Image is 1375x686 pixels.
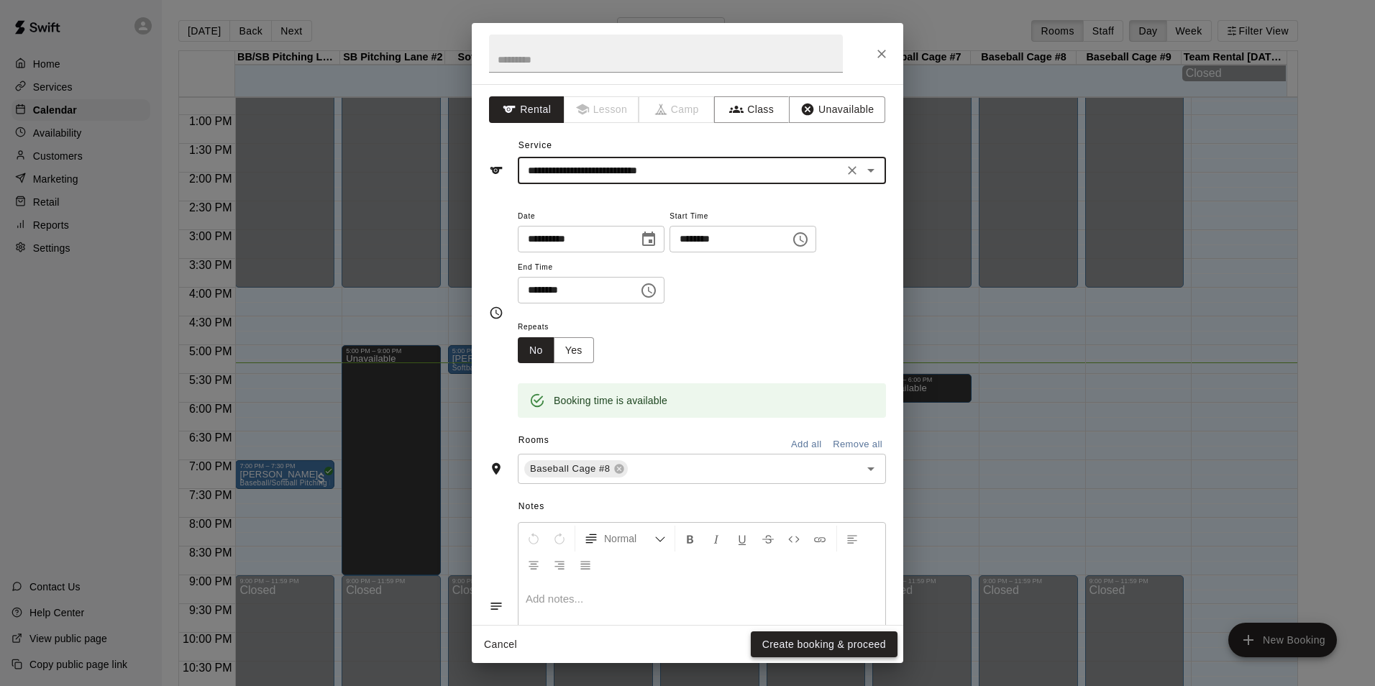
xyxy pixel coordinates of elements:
button: Class [714,96,790,123]
svg: Notes [489,599,503,613]
button: Rental [489,96,565,123]
button: Insert Code [782,526,806,552]
button: Formatting Options [578,526,672,552]
span: Start Time [670,207,816,227]
button: Clear [842,160,862,180]
div: outlined button group [518,337,594,364]
svg: Rooms [489,462,503,476]
span: Normal [604,531,654,546]
button: Insert Link [808,526,832,552]
svg: Timing [489,306,503,320]
button: Choose time, selected time is 6:00 PM [634,276,663,305]
button: Remove all [829,434,886,456]
div: Booking time is available [554,388,667,413]
span: End Time [518,258,664,278]
div: Baseball Cage #8 [524,460,628,477]
span: Notes [519,495,886,518]
button: Unavailable [789,96,885,123]
button: Format Italics [704,526,728,552]
button: Right Align [547,552,572,577]
button: Choose time, selected time is 5:30 PM [786,225,815,254]
button: Yes [554,337,594,364]
button: Left Align [840,526,864,552]
button: Add all [783,434,829,456]
button: Format Bold [678,526,703,552]
span: Date [518,207,664,227]
button: Justify Align [573,552,598,577]
button: Center Align [521,552,546,577]
span: Repeats [518,318,606,337]
span: Rooms [519,435,549,445]
button: Open [861,160,881,180]
button: Choose date, selected date is Oct 14, 2025 [634,225,663,254]
button: Format Strikethrough [756,526,780,552]
span: Service [519,140,552,150]
span: Baseball Cage #8 [524,462,616,476]
button: No [518,337,554,364]
button: Create booking & proceed [751,631,897,658]
button: Close [869,41,895,67]
svg: Service [489,163,503,178]
button: Open [861,459,881,479]
button: Undo [521,526,546,552]
span: Lessons must be created in the Services page first [565,96,640,123]
button: Format Underline [730,526,754,552]
button: Redo [547,526,572,552]
button: Cancel [478,631,524,658]
span: Camps can only be created in the Services page [639,96,715,123]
